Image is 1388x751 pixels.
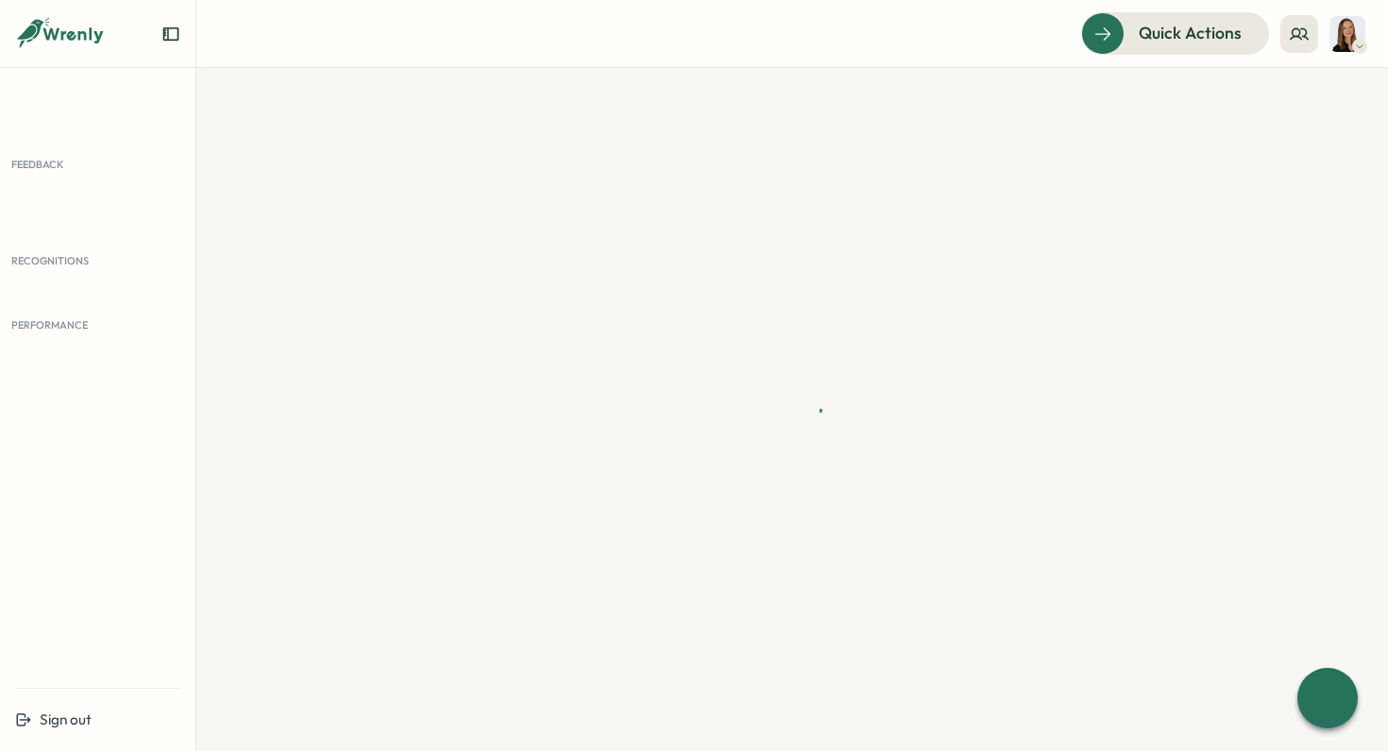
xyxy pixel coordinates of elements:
span: Quick Actions [1139,21,1242,45]
button: Quick Actions [1081,12,1269,54]
span: Sign out [40,710,92,728]
img: Ola Bak [1329,16,1365,52]
button: Expand sidebar [161,25,180,43]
